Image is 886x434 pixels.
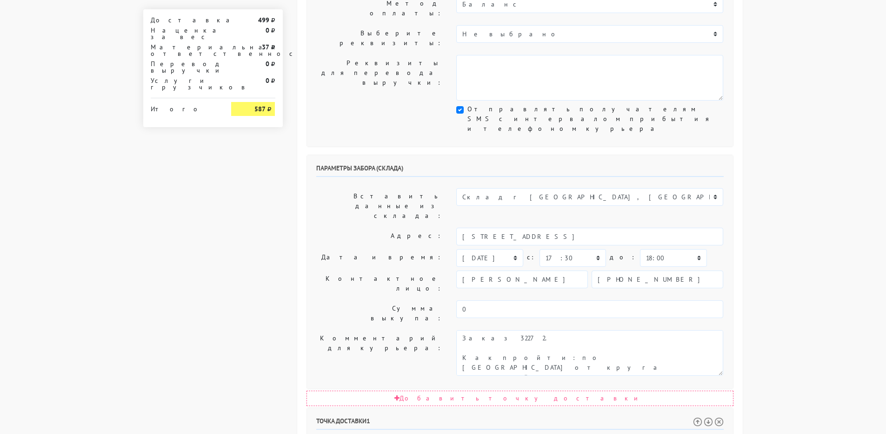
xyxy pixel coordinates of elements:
div: Добавить точку доставки [306,391,733,406]
input: Телефон [592,271,723,288]
div: Перевод выручки [144,61,225,74]
label: Реквизиты для перевода выручки: [309,55,450,101]
label: Комментарий для курьера: [309,330,450,376]
strong: 499 [258,16,269,24]
div: Итого [151,102,218,112]
h6: Точка доставки [316,417,724,430]
label: Вставить данные из склада: [309,188,450,224]
input: Имя [456,271,588,288]
label: Сумма выкупа: [309,300,450,326]
div: Услуги грузчиков [144,77,225,90]
label: до: [610,249,636,265]
div: Наценка за вес [144,27,225,40]
div: Доставка [144,17,225,23]
textarea: Как пройти: по [GEOGRAPHIC_DATA] от круга второй поворот во двор. Серые ворота с калиткой между а... [456,330,723,376]
strong: 0 [266,60,269,68]
strong: 0 [266,26,269,34]
label: Контактное лицо: [309,271,450,297]
label: Выберите реквизиты: [309,25,450,51]
label: Дата и время: [309,249,450,267]
div: Материальная ответственность [144,44,225,57]
label: c: [527,249,536,265]
strong: 0 [266,76,269,85]
h6: Параметры забора (склада) [316,164,724,177]
strong: 37 [262,43,269,51]
span: 1 [366,417,370,425]
label: Адрес: [309,228,450,245]
strong: 587 [254,105,266,113]
label: Отправлять получателям SMS с интервалом прибытия и телефоном курьера [467,104,723,134]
